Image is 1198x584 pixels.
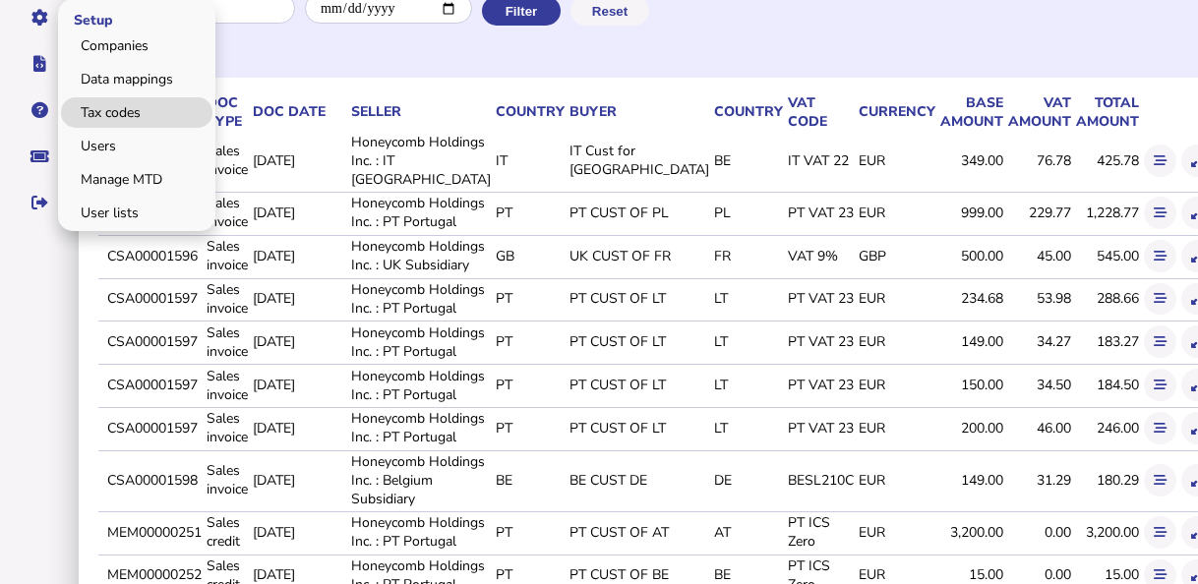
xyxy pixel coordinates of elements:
button: Show flow [1144,516,1176,549]
td: 53.98 [1004,278,1072,319]
td: LT [710,321,784,362]
button: Show flow [1144,197,1176,229]
td: 46.00 [1004,407,1072,447]
th: VAT amount [1004,92,1072,132]
td: GB [492,235,566,275]
td: 31.29 [1004,450,1072,509]
td: FR [710,235,784,275]
td: PT VAT 23 [784,321,855,362]
a: Tax codes [61,97,212,128]
td: [DATE] [249,450,347,509]
td: [DATE] [249,278,347,319]
td: PT [492,407,566,447]
button: Show flow [1144,412,1176,444]
td: LT [710,365,784,405]
td: 76.78 [1004,132,1072,190]
td: BE [492,450,566,509]
td: Sales invoice [203,321,249,362]
td: CSA00001597 [103,278,203,319]
td: EUR [855,407,936,447]
td: PT [492,365,566,405]
th: Buyer [566,92,710,132]
td: [DATE] [249,235,347,275]
th: Doc Date [249,92,347,132]
td: 150.00 [936,365,1004,405]
td: LT [710,407,784,447]
a: Data mappings [61,64,212,94]
td: [DATE] [249,365,347,405]
td: IT VAT 22 [784,132,855,190]
td: 34.27 [1004,321,1072,362]
th: Country [492,92,566,132]
td: 45.00 [1004,235,1072,275]
td: 1,228.77 [1072,192,1140,232]
td: [DATE] [249,321,347,362]
td: MEM00000251 [103,511,203,552]
button: Help pages [19,89,60,131]
td: 184.50 [1072,365,1140,405]
td: Honeycomb Holdings Inc. : UK Subsidiary [347,235,492,275]
td: Honeycomb Holdings Inc. : PT Portugal [347,511,492,552]
td: Honeycomb Holdings Inc. : IT [GEOGRAPHIC_DATA] [347,132,492,190]
td: 3,200.00 [1072,511,1140,552]
td: BESL210C [784,450,855,509]
button: Raise a support ticket [19,136,60,177]
td: Sales invoice [203,235,249,275]
td: 234.68 [936,278,1004,319]
td: PT ICS Zero [784,511,855,552]
th: Seller [347,92,492,132]
button: Show flow [1144,369,1176,401]
th: VAT code [784,92,855,132]
td: 999.00 [936,192,1004,232]
th: Currency [855,92,936,132]
a: Manage MTD [61,164,212,195]
td: Sales invoice [203,192,249,232]
td: CSA00001598 [103,450,203,509]
td: CSA00001597 [103,321,203,362]
td: VAT 9% [784,235,855,275]
td: BE CUST DE [566,450,710,509]
td: EUR [855,192,936,232]
td: DE [710,450,784,509]
td: LT [710,278,784,319]
td: EUR [855,450,936,509]
td: UK CUST OF FR [566,235,710,275]
td: IT Cust for [GEOGRAPHIC_DATA] [566,132,710,190]
td: Sales invoice [203,450,249,509]
td: 425.78 [1072,132,1140,190]
td: PT CUST OF LT [566,365,710,405]
td: PT VAT 23 [784,192,855,232]
td: PT CUST OF AT [566,511,710,552]
th: Base amount [936,92,1004,132]
td: Sales invoice [203,407,249,447]
td: PT [492,278,566,319]
td: EUR [855,511,936,552]
td: GBP [855,235,936,275]
td: PT CUST OF LT [566,321,710,362]
td: Sales invoice [203,278,249,319]
td: 229.77 [1004,192,1072,232]
td: 288.66 [1072,278,1140,319]
td: PT VAT 23 [784,407,855,447]
td: 149.00 [936,321,1004,362]
td: Honeycomb Holdings Inc. : PT Portugal [347,321,492,362]
td: [DATE] [249,407,347,447]
td: Honeycomb Holdings Inc. : PT Portugal [347,365,492,405]
button: Show flow [1144,145,1176,177]
td: EUR [855,132,936,190]
td: PT VAT 23 [784,278,855,319]
th: Total amount [1072,92,1140,132]
td: BE [710,132,784,190]
th: Doc Type [203,92,249,132]
td: PT [492,511,566,552]
td: EUR [855,365,936,405]
td: CSA00001597 [103,407,203,447]
td: [DATE] [249,192,347,232]
td: Honeycomb Holdings Inc. : Belgium Subsidiary [347,450,492,509]
td: PT [492,192,566,232]
td: PT CUST OF PL [566,192,710,232]
td: IT [492,132,566,190]
td: PT VAT 23 [784,365,855,405]
td: Sales invoice [203,132,249,190]
td: [DATE] [249,511,347,552]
